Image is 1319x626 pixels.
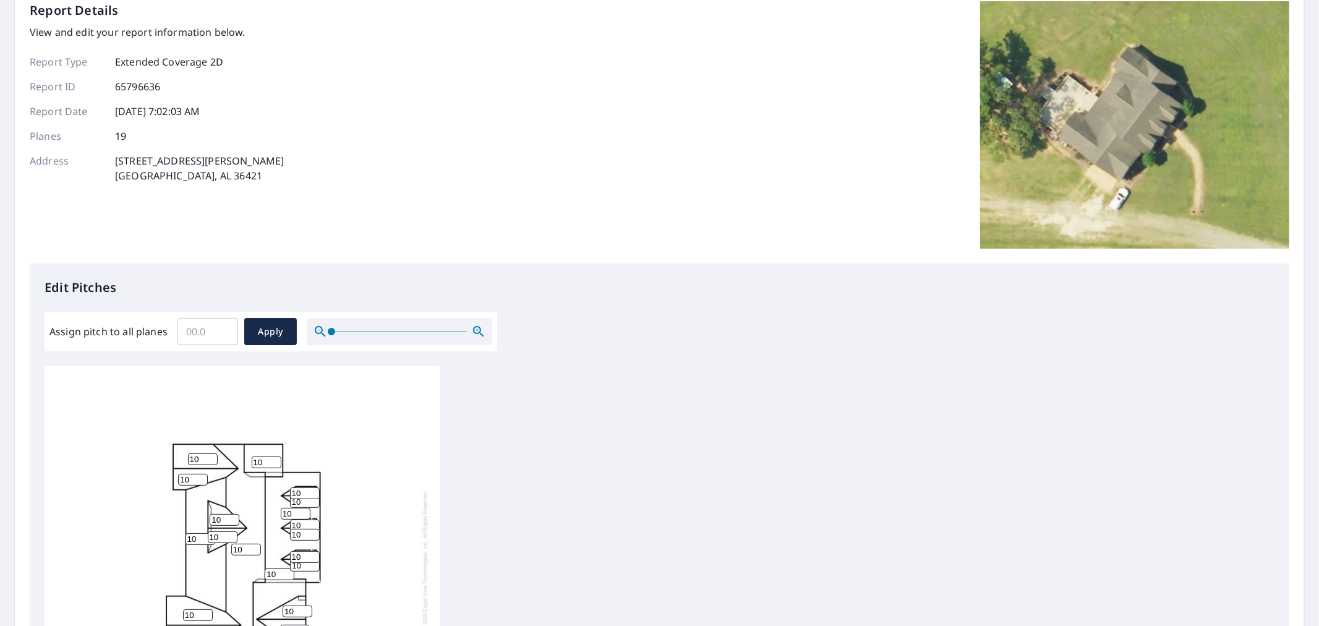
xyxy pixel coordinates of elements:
[115,104,200,119] p: [DATE] 7:02:03 AM
[115,129,126,144] p: 19
[45,278,1274,297] p: Edit Pitches
[115,153,284,183] p: [STREET_ADDRESS][PERSON_NAME] [GEOGRAPHIC_DATA], AL 36421
[244,318,297,345] button: Apply
[980,1,1289,249] img: Top image
[30,54,104,69] p: Report Type
[115,54,223,69] p: Extended Coverage 2D
[30,25,284,40] p: View and edit your report information below.
[254,324,287,340] span: Apply
[115,79,160,94] p: 65796636
[30,79,104,94] p: Report ID
[30,1,119,20] p: Report Details
[30,104,104,119] p: Report Date
[30,129,104,144] p: Planes
[30,153,104,183] p: Address
[177,314,238,349] input: 00.0
[49,324,168,339] label: Assign pitch to all planes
